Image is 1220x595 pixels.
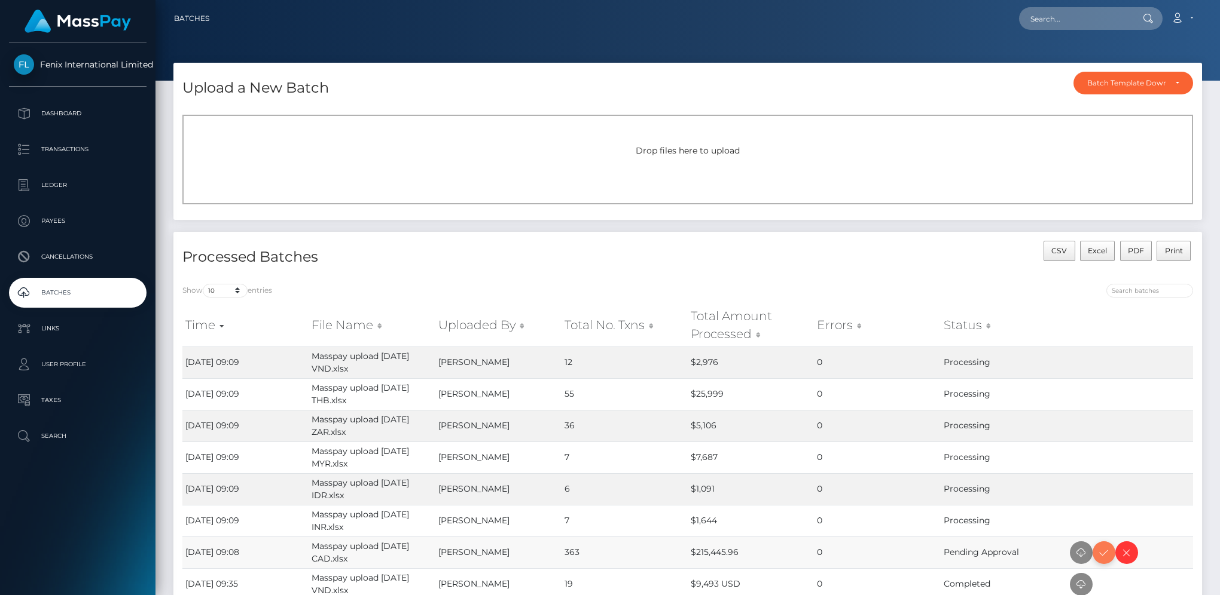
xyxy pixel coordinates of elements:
[309,505,435,536] td: Masspay upload [DATE] INR.xlsx
[309,304,435,346] th: File Name: activate to sort column ascending
[814,410,940,441] td: 0
[688,304,814,346] th: Total Amount Processed: activate to sort column ascending
[182,473,309,505] td: [DATE] 09:09
[814,441,940,473] td: 0
[182,536,309,568] td: [DATE] 09:08
[1073,72,1193,94] button: Batch Template Download
[562,378,688,410] td: 55
[309,441,435,473] td: Masspay upload [DATE] MYR.xlsx
[14,176,142,194] p: Ledger
[814,346,940,378] td: 0
[562,410,688,441] td: 36
[182,441,309,473] td: [DATE] 09:09
[9,59,147,70] span: Fenix International Limited
[182,247,679,268] h4: Processed Batches
[435,378,562,410] td: [PERSON_NAME]
[941,378,1067,410] td: Processing
[562,441,688,473] td: 7
[1157,241,1191,261] button: Print
[1120,241,1152,261] button: PDF
[688,410,814,441] td: $5,106
[435,304,562,346] th: Uploaded By: activate to sort column ascending
[435,473,562,505] td: [PERSON_NAME]
[562,536,688,568] td: 363
[1080,241,1115,261] button: Excel
[9,134,147,164] a: Transactions
[14,212,142,230] p: Payees
[562,304,688,346] th: Total No. Txns: activate to sort column ascending
[688,505,814,536] td: $1,644
[14,391,142,409] p: Taxes
[9,242,147,272] a: Cancellations
[309,346,435,378] td: Masspay upload [DATE] VND.xlsx
[1088,246,1107,255] span: Excel
[309,410,435,441] td: Masspay upload [DATE] ZAR.xlsx
[9,349,147,379] a: User Profile
[941,346,1067,378] td: Processing
[814,473,940,505] td: 0
[562,346,688,378] td: 12
[14,427,142,445] p: Search
[941,441,1067,473] td: Processing
[203,284,248,297] select: Showentries
[814,536,940,568] td: 0
[941,536,1067,568] td: Pending Approval
[182,304,309,346] th: Time: activate to sort column ascending
[309,536,435,568] td: Masspay upload [DATE] CAD.xlsx
[941,505,1067,536] td: Processing
[309,378,435,410] td: Masspay upload [DATE] THB.xlsx
[182,78,329,99] h4: Upload a New Batch
[14,140,142,158] p: Transactions
[14,248,142,266] p: Cancellations
[14,54,34,75] img: Fenix International Limited
[1087,78,1166,88] div: Batch Template Download
[1051,246,1067,255] span: CSV
[182,378,309,410] td: [DATE] 09:09
[25,10,131,33] img: MassPay Logo
[941,304,1067,346] th: Status: activate to sort column ascending
[9,170,147,200] a: Ledger
[9,314,147,343] a: Links
[435,441,562,473] td: [PERSON_NAME]
[182,284,272,297] label: Show entries
[435,410,562,441] td: [PERSON_NAME]
[435,346,562,378] td: [PERSON_NAME]
[1128,246,1144,255] span: PDF
[14,284,142,302] p: Batches
[941,473,1067,505] td: Processing
[688,536,814,568] td: $215,445.96
[1044,241,1075,261] button: CSV
[174,6,209,31] a: Batches
[688,346,814,378] td: $2,976
[9,206,147,236] a: Payees
[9,385,147,415] a: Taxes
[435,536,562,568] td: [PERSON_NAME]
[1019,7,1131,30] input: Search...
[688,473,814,505] td: $1,091
[941,410,1067,441] td: Processing
[182,505,309,536] td: [DATE] 09:09
[182,410,309,441] td: [DATE] 09:09
[814,304,940,346] th: Errors: activate to sort column ascending
[814,505,940,536] td: 0
[9,421,147,451] a: Search
[688,378,814,410] td: $25,999
[14,355,142,373] p: User Profile
[182,346,309,378] td: [DATE] 09:09
[14,105,142,122] p: Dashboard
[636,145,740,156] span: Drop files here to upload
[309,473,435,505] td: Masspay upload [DATE] IDR.xlsx
[562,473,688,505] td: 6
[1106,284,1193,297] input: Search batches
[9,278,147,308] a: Batches
[9,99,147,128] a: Dashboard
[814,378,940,410] td: 0
[1165,246,1183,255] span: Print
[562,505,688,536] td: 7
[14,320,142,338] p: Links
[688,441,814,473] td: $7,687
[435,505,562,536] td: [PERSON_NAME]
